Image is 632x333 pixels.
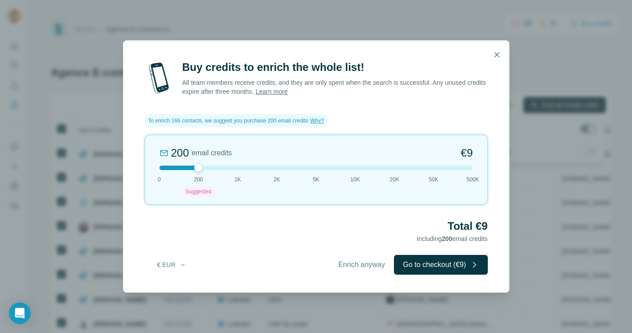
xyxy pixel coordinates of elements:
[310,118,324,124] span: Why?
[9,302,31,324] div: Open Intercom Messenger
[158,175,161,184] span: 0
[148,117,309,125] span: To enrich 166 contacts, we suggest you purchase 200 email credits
[461,146,473,160] span: €9
[183,186,214,197] div: Suggested
[329,255,394,275] button: Enrich anyway
[313,175,319,184] span: 5K
[338,259,385,270] span: Enrich anyway
[145,60,173,96] img: mobile-phone
[151,257,193,273] button: € EUR
[417,235,488,242] span: Including email credits
[171,146,189,160] div: 200
[394,255,488,275] button: Go to checkout (€9)
[274,175,280,184] span: 2K
[429,175,438,184] span: 50K
[442,235,452,242] span: 200
[350,175,360,184] span: 10K
[466,175,479,184] span: 500K
[192,148,232,158] span: email credits
[145,219,488,233] h2: Total €9
[389,175,399,184] span: 20K
[256,88,288,95] a: Learn more
[234,175,241,184] span: 1K
[182,78,488,96] p: All team members receive credits, and they are only spent when the search is successful. Any unus...
[194,175,203,184] span: 200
